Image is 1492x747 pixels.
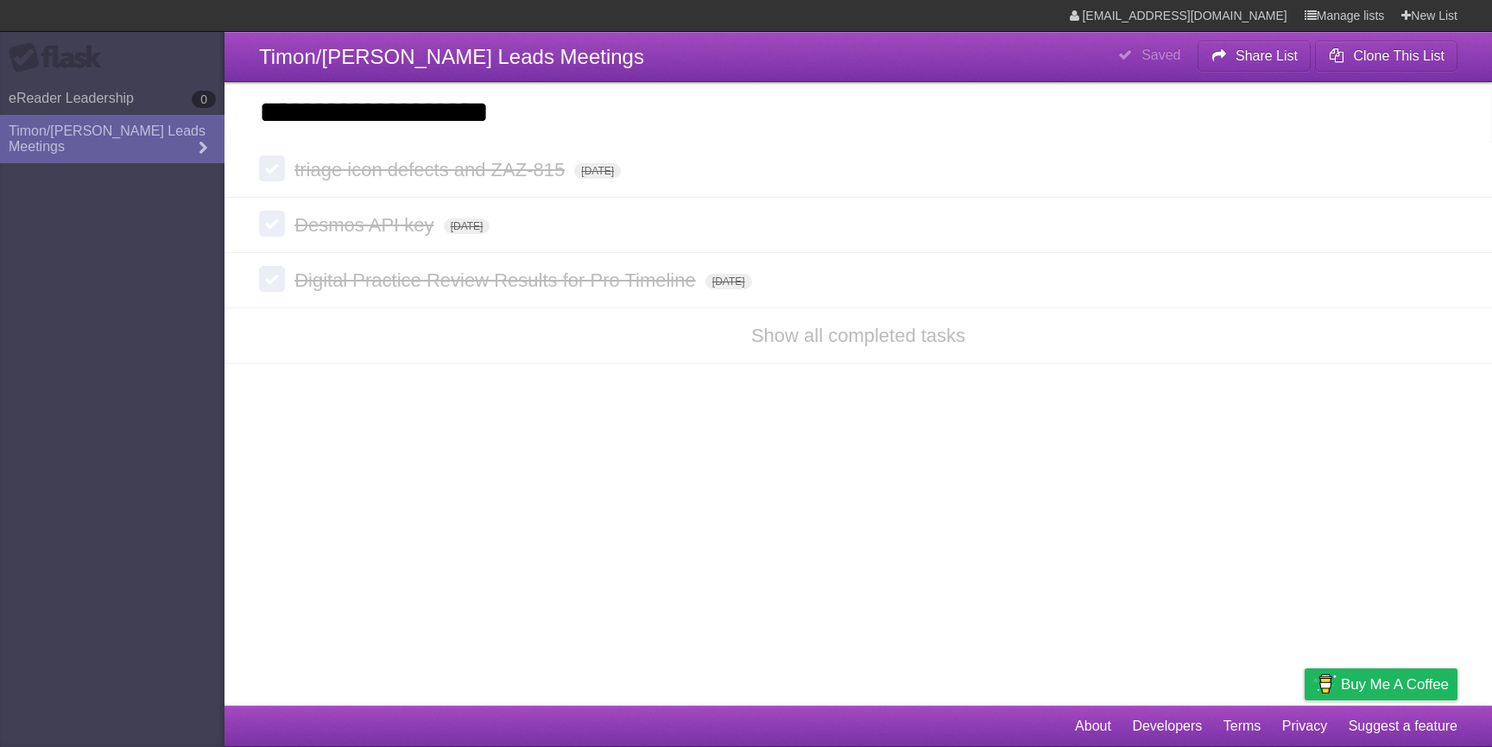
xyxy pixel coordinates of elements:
[1198,41,1312,72] button: Share List
[294,269,700,291] span: Digital Practice Review Results for Pro Timeline
[1313,669,1337,699] img: Buy me a coffee
[705,274,752,289] span: [DATE]
[1315,41,1457,72] button: Clone This List
[1341,669,1449,700] span: Buy me a coffee
[1305,668,1457,700] a: Buy me a coffee
[1141,47,1180,62] b: Saved
[574,163,621,179] span: [DATE]
[259,211,285,237] label: Done
[1223,710,1261,743] a: Terms
[294,159,569,180] span: triage icon defects and ZAZ-815
[751,325,965,346] a: Show all completed tasks
[1132,710,1202,743] a: Developers
[259,266,285,292] label: Done
[1349,710,1457,743] a: Suggest a feature
[1282,710,1327,743] a: Privacy
[9,42,112,73] div: Flask
[1236,48,1298,63] b: Share List
[259,155,285,181] label: Done
[444,218,490,234] span: [DATE]
[259,45,644,68] span: Timon/[PERSON_NAME] Leads Meetings
[294,214,438,236] span: Desmos API key
[1353,48,1445,63] b: Clone This List
[192,91,216,108] b: 0
[1075,710,1111,743] a: About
